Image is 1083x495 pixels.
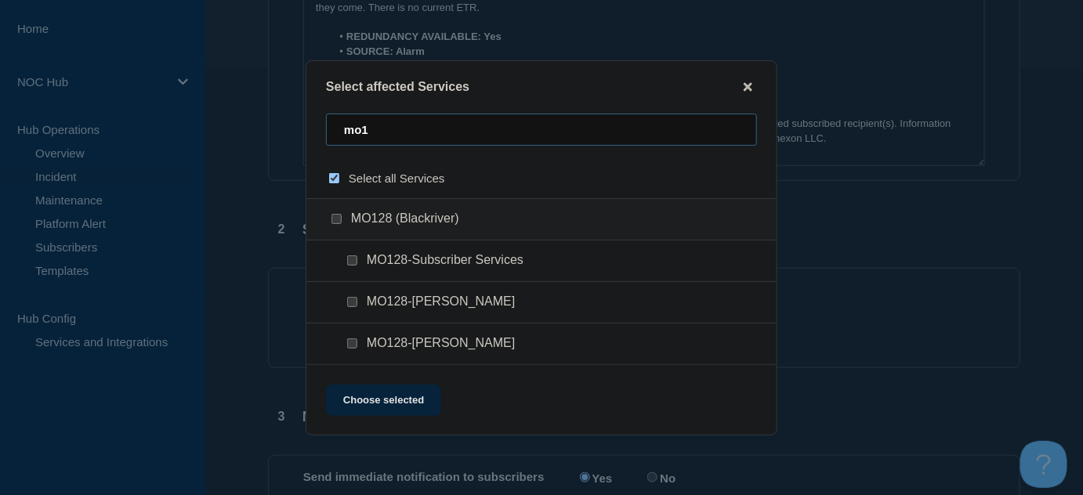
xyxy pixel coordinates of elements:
span: MO128-[PERSON_NAME] [367,336,515,352]
input: Search [326,114,757,146]
div: MO128 (Blackriver) [306,198,777,240]
input: MO128-Subscriber Services checkbox [347,255,357,266]
span: MO128-[PERSON_NAME] [367,294,515,310]
div: Select affected Services [306,80,777,95]
button: close button [739,80,757,95]
input: MO128-Silva checkbox [347,338,357,349]
span: MO128-Subscriber Services [367,253,523,269]
input: MO128-Patterson checkbox [347,297,357,307]
button: Choose selected [326,385,441,416]
span: Select all Services [349,172,445,185]
input: MO128 (Blackriver) checkbox [331,214,342,224]
input: select all checkbox [329,173,339,183]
